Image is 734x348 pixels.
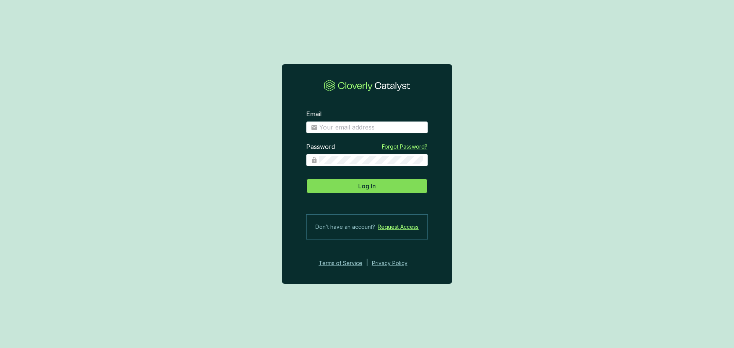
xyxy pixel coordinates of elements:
[366,259,368,268] div: |
[358,181,376,191] span: Log In
[315,222,375,231] span: Don’t have an account?
[382,143,427,151] a: Forgot Password?
[317,259,362,268] a: Terms of Service
[306,110,322,118] label: Email
[306,178,428,194] button: Log In
[378,222,419,231] a: Request Access
[372,259,418,268] a: Privacy Policy
[319,156,423,164] input: Password
[319,123,423,132] input: Email
[306,143,335,151] label: Password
